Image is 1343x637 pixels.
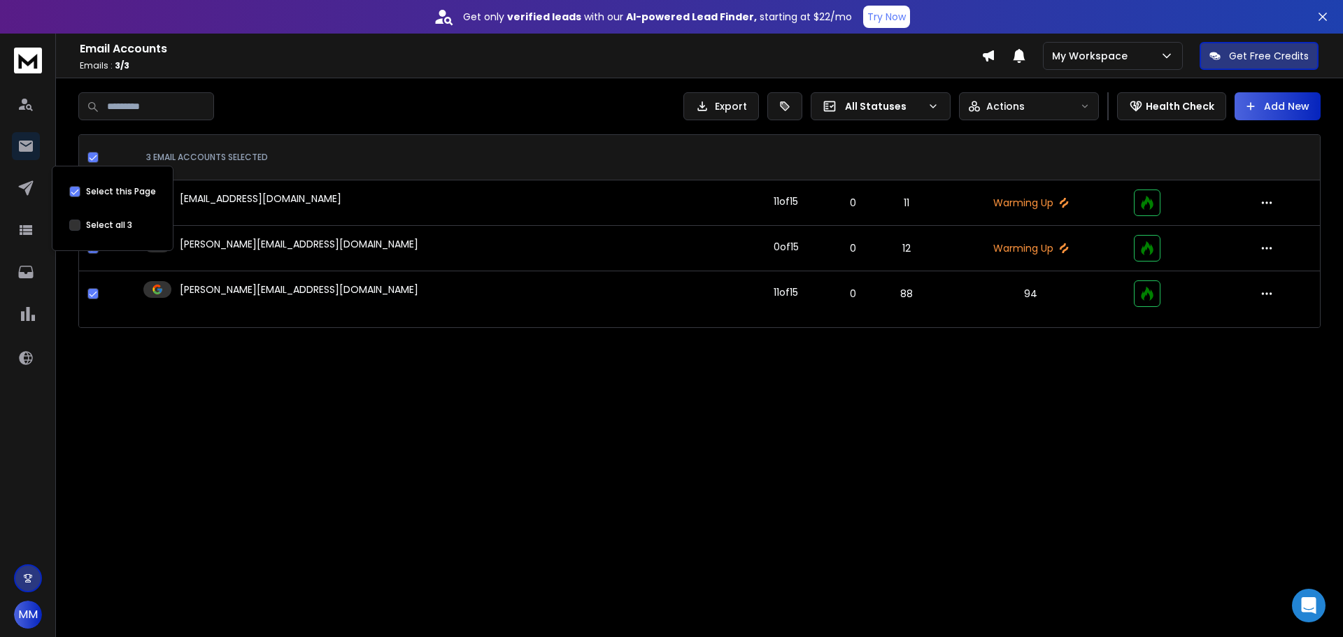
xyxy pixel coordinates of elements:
button: Export [683,92,759,120]
button: MM [14,601,42,629]
p: 0 [837,196,868,210]
button: Try Now [863,6,910,28]
p: 0 [837,287,868,301]
p: Health Check [1146,99,1214,113]
p: All Statuses [845,99,922,113]
p: Try Now [867,10,906,24]
h1: Email Accounts [80,41,981,57]
td: 12 [876,226,937,271]
strong: AI-powered Lead Finder, [626,10,757,24]
p: Warming Up [945,196,1117,210]
span: 3 / 3 [115,59,129,71]
p: Emails : [80,60,981,71]
p: [PERSON_NAME][EMAIL_ADDRESS][DOMAIN_NAME] [180,282,418,296]
div: 0 of 15 [774,240,799,254]
p: Get Free Credits [1229,49,1309,63]
p: 0 [837,241,868,255]
td: 88 [876,271,937,317]
button: Add New [1235,92,1321,120]
p: [EMAIL_ADDRESS][DOMAIN_NAME] [180,192,341,206]
label: Select this Page [86,186,156,197]
div: 11 of 15 [774,285,798,299]
td: 94 [937,271,1125,317]
strong: verified leads [507,10,581,24]
img: logo [14,48,42,73]
p: Actions [986,99,1025,113]
p: Warming Up [945,241,1117,255]
button: Get Free Credits [1200,42,1319,70]
p: Get only with our starting at $22/mo [463,10,852,24]
p: [PERSON_NAME][EMAIL_ADDRESS][DOMAIN_NAME] [180,237,418,251]
label: Select all 3 [86,220,132,231]
td: 11 [876,180,937,226]
div: 11 of 15 [774,194,798,208]
div: Open Intercom Messenger [1292,589,1326,622]
button: Health Check [1117,92,1226,120]
div: 3 EMAIL ACCOUNTS SELECTED [146,152,732,163]
p: My Workspace [1052,49,1133,63]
